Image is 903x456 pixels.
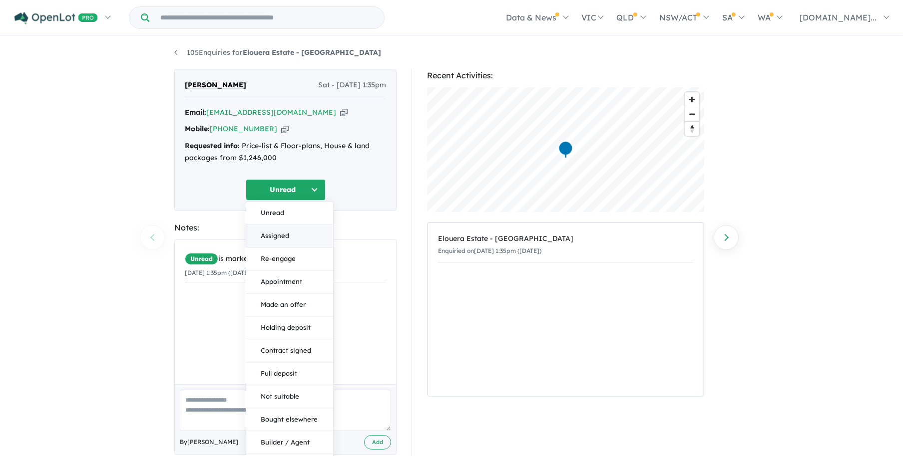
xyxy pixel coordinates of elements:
span: Reset bearing to north [685,122,699,136]
span: Sat - [DATE] 1:35pm [318,79,386,91]
a: [PHONE_NUMBER] [210,124,277,133]
button: Assigned [246,225,333,247]
nav: breadcrumb [174,47,729,59]
span: [DOMAIN_NAME]... [800,12,877,22]
div: Recent Activities: [427,69,704,82]
button: Add [364,435,391,450]
button: Holding deposit [246,316,333,339]
button: Zoom in [685,92,699,107]
button: Unread [246,179,326,201]
button: Bought elsewhere [246,408,333,431]
strong: Mobile: [185,124,210,133]
canvas: Map [427,87,704,212]
a: Elouera Estate - [GEOGRAPHIC_DATA]Enquiried on[DATE] 1:35pm ([DATE]) [438,228,693,262]
a: 105Enquiries forElouera Estate - [GEOGRAPHIC_DATA] [174,48,381,57]
div: is marked. [185,253,386,265]
strong: Requested info: [185,141,240,150]
button: Reset bearing to north [685,121,699,136]
button: Made an offer [246,293,333,316]
div: Map marker [558,141,573,159]
strong: Elouera Estate - [GEOGRAPHIC_DATA] [243,48,381,57]
span: [PERSON_NAME] [185,79,246,91]
button: Zoom out [685,107,699,121]
button: Copy [340,107,348,118]
span: Unread [185,253,218,265]
img: Openlot PRO Logo White [14,12,98,24]
small: Enquiried on [DATE] 1:35pm ([DATE]) [438,247,541,254]
strong: Email: [185,108,206,117]
a: [EMAIL_ADDRESS][DOMAIN_NAME] [206,108,336,117]
button: Builder / Agent [246,431,333,454]
span: By [PERSON_NAME] [180,437,238,447]
button: Copy [281,124,289,134]
input: Try estate name, suburb, builder or developer [151,7,382,28]
button: Not suitable [246,385,333,408]
button: Appointment [246,270,333,293]
small: [DATE] 1:35pm ([DATE]) [185,269,252,276]
button: Re-engage [246,247,333,270]
button: Full deposit [246,362,333,385]
button: Unread [246,202,333,225]
button: Contract signed [246,339,333,362]
div: Price-list & Floor-plans, House & land packages from $1,246,000 [185,140,386,164]
div: Notes: [174,221,397,234]
div: Elouera Estate - [GEOGRAPHIC_DATA] [438,233,693,245]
